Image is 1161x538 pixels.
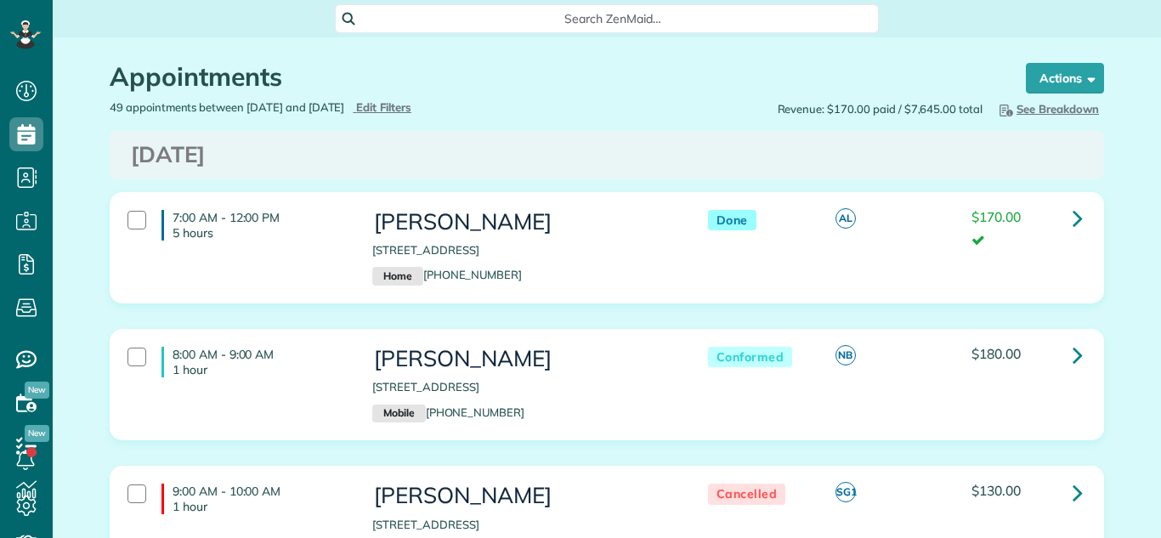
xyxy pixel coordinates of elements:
[372,347,673,371] h3: [PERSON_NAME]
[778,101,983,117] span: Revenue: $170.00 paid / $7,645.00 total
[971,482,1021,499] span: $130.00
[708,484,786,505] span: Cancelled
[372,517,673,533] p: [STREET_ADDRESS]
[161,484,347,514] h4: 9:00 AM - 10:00 AM
[372,268,522,281] a: Home[PHONE_NUMBER]
[835,208,856,229] span: AL
[971,208,1021,225] span: $170.00
[97,99,607,116] div: 49 appointments between [DATE] and [DATE]
[161,347,347,377] h4: 8:00 AM - 9:00 AM
[356,100,411,114] span: Edit Filters
[353,100,411,114] a: Edit Filters
[372,484,673,508] h3: [PERSON_NAME]
[708,347,793,368] span: Conformed
[372,405,524,419] a: Mobile[PHONE_NUMBER]
[372,405,425,423] small: Mobile
[835,482,856,502] span: SG1
[173,225,347,241] p: 5 hours
[110,63,994,91] h1: Appointments
[131,143,1083,167] h3: [DATE]
[25,425,49,442] span: New
[173,499,347,514] p: 1 hour
[1026,63,1104,93] button: Actions
[991,99,1104,118] button: See Breakdown
[372,379,673,395] p: [STREET_ADDRESS]
[996,102,1099,116] span: See Breakdown
[173,362,347,377] p: 1 hour
[372,242,673,258] p: [STREET_ADDRESS]
[372,267,422,286] small: Home
[835,345,856,365] span: NB
[161,210,347,241] h4: 7:00 AM - 12:00 PM
[708,210,756,231] span: Done
[971,345,1021,362] span: $180.00
[372,210,673,235] h3: [PERSON_NAME]
[25,382,49,399] span: New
